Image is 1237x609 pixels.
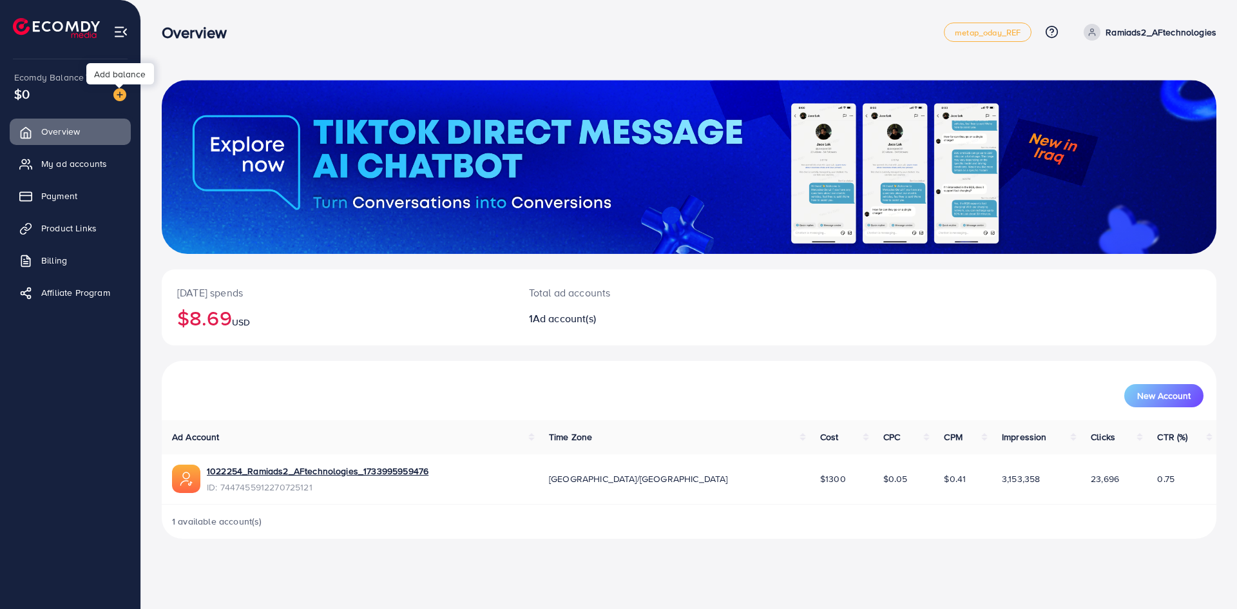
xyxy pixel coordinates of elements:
span: $0 [14,84,30,103]
span: 23,696 [1091,472,1119,485]
span: USD [232,316,250,329]
span: Product Links [41,222,97,235]
span: 0.75 [1157,472,1175,485]
h2: 1 [529,313,762,325]
span: Ad Account [172,430,220,443]
span: Billing [41,254,67,267]
span: metap_oday_REF [955,28,1021,37]
p: [DATE] spends [177,285,498,300]
span: New Account [1137,391,1191,400]
span: 3,153,358 [1002,472,1040,485]
span: Clicks [1091,430,1115,443]
a: Billing [10,247,131,273]
span: Affiliate Program [41,286,110,299]
p: Total ad accounts [529,285,762,300]
a: Overview [10,119,131,144]
a: Affiliate Program [10,280,131,305]
span: [GEOGRAPHIC_DATA]/[GEOGRAPHIC_DATA] [549,472,728,485]
a: Product Links [10,215,131,241]
h3: Overview [162,23,237,42]
span: Payment [41,189,77,202]
a: Ramiads2_AFtechnologies [1079,24,1216,41]
span: ID: 7447455912270725121 [207,481,428,494]
span: My ad accounts [41,157,107,170]
img: logo [13,18,100,38]
img: menu [113,24,128,39]
img: ic-ads-acc.e4c84228.svg [172,465,200,493]
button: New Account [1124,384,1203,407]
iframe: Chat [1182,551,1227,599]
span: $1300 [820,472,846,485]
span: $0.05 [883,472,908,485]
a: 1022254_Ramiads2_AFtechnologies_1733995959476 [207,465,428,478]
span: CPC [883,430,900,443]
span: Overview [41,125,80,138]
a: metap_oday_REF [944,23,1031,42]
a: Payment [10,183,131,209]
div: Add balance [86,63,154,84]
span: CPM [944,430,962,443]
span: Ad account(s) [533,311,596,325]
span: Cost [820,430,839,443]
span: Time Zone [549,430,592,443]
span: $0.41 [944,472,966,485]
p: Ramiads2_AFtechnologies [1106,24,1216,40]
span: Ecomdy Balance [14,71,84,84]
img: image [113,88,126,101]
span: CTR (%) [1157,430,1187,443]
a: My ad accounts [10,151,131,177]
span: Impression [1002,430,1047,443]
span: 1 available account(s) [172,515,262,528]
h2: $8.69 [177,305,498,330]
